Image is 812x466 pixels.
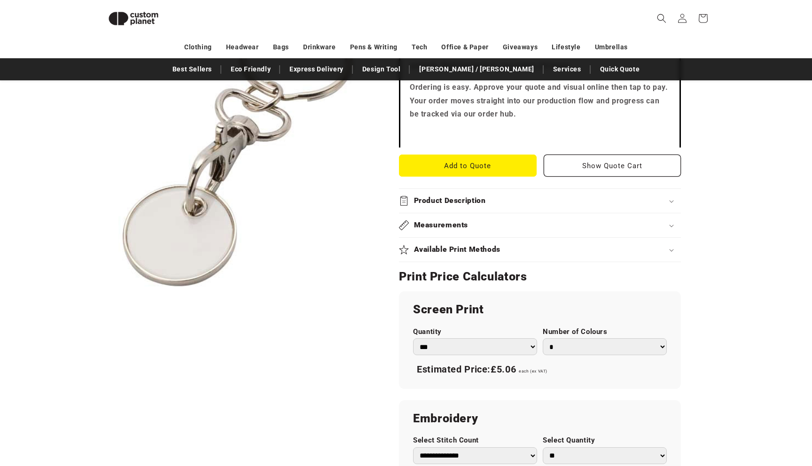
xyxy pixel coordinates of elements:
summary: Product Description [399,189,681,213]
a: Office & Paper [441,39,488,55]
h2: Measurements [414,220,468,230]
h2: Embroidery [413,411,667,426]
a: [PERSON_NAME] / [PERSON_NAME] [414,61,539,78]
label: Select Stitch Count [413,436,537,445]
button: Show Quote Cart [544,155,681,177]
a: Umbrellas [595,39,628,55]
span: £5.06 [491,364,516,375]
h2: Print Price Calculators [399,269,681,284]
a: Lifestyle [552,39,580,55]
summary: Measurements [399,213,681,237]
iframe: Customer reviews powered by Trustpilot [410,129,670,138]
a: Pens & Writing [350,39,398,55]
a: Services [548,61,586,78]
iframe: Chat Widget [651,365,812,466]
label: Number of Colours [543,327,667,336]
div: Estimated Price: [413,360,667,380]
img: Custom Planet [101,4,166,33]
button: Add to Quote [399,155,537,177]
label: Select Quantity [543,436,667,445]
a: Clothing [184,39,212,55]
h2: Available Print Methods [414,245,501,255]
h2: Product Description [414,196,486,206]
strong: Ordering is easy. Approve your quote and visual online then tap to pay. Your order moves straight... [410,83,668,119]
a: Quick Quote [595,61,645,78]
a: Best Sellers [168,61,217,78]
a: Bags [273,39,289,55]
a: Express Delivery [285,61,348,78]
a: Tech [412,39,427,55]
a: Drinkware [303,39,336,55]
h2: Screen Print [413,302,667,317]
summary: Search [651,8,672,29]
label: Quantity [413,327,537,336]
span: each (ex VAT) [519,369,547,373]
summary: Available Print Methods [399,238,681,262]
media-gallery: Gallery Viewer [101,14,375,289]
a: Giveaways [503,39,538,55]
a: Eco Friendly [226,61,275,78]
a: Design Tool [358,61,406,78]
a: Headwear [226,39,259,55]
